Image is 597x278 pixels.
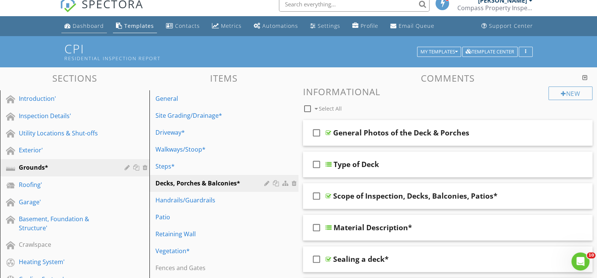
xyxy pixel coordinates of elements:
a: SPECTORA [60,2,143,18]
i: check_box_outline_blank [311,219,323,237]
div: Steps* [155,162,267,171]
div: Patio [155,213,267,222]
div: Type of Deck [334,160,379,169]
div: Material Description* [334,223,412,232]
div: Automations [262,22,298,29]
a: Templates [113,19,157,33]
div: Garage' [19,197,114,207]
i: check_box_outline_blank [311,187,323,205]
div: Site Grading/Drainage* [155,111,267,120]
div: Handrails/Guardrails [155,196,267,205]
a: Email Queue [387,19,437,33]
h3: Comments [303,73,592,83]
div: General [155,94,267,103]
div: Compass Property Inspections, LLC [457,4,532,12]
a: Dashboard [61,19,107,33]
h3: Items [149,73,299,83]
div: Email Queue [399,22,434,29]
div: General Photos of the Deck & Porches [333,128,469,137]
div: Utility Locations & Shut-offs [19,129,114,138]
div: Inspection Details' [19,111,114,120]
div: Grounds* [19,163,114,172]
div: Decks, Porches & Balconies* [155,179,267,188]
div: My Templates [420,49,458,55]
a: Template Center [462,48,518,55]
div: Exterior' [19,146,114,155]
div: Sealing a deck* [333,255,388,264]
div: Profile [361,22,378,29]
div: Templates [124,22,154,29]
div: Support Center [489,22,533,29]
button: Template Center [462,47,518,57]
div: Roofing' [19,180,114,189]
div: Driveway* [155,128,267,137]
div: Dashboard [73,22,104,29]
div: Vegetation* [155,246,267,255]
div: Template Center [466,49,514,55]
div: Heating System' [19,257,114,266]
div: Fences and Gates [155,263,267,272]
i: check_box_outline_blank [311,155,323,173]
div: Residential Inspection Report [64,55,419,61]
a: Automations (Basic) [251,19,301,33]
div: Contacts [175,22,200,29]
a: Settings [307,19,343,33]
div: New [548,87,592,100]
i: check_box_outline_blank [311,124,323,142]
div: Settings [318,22,340,29]
i: check_box_outline_blank [311,250,323,268]
div: Scope of Inspection, Decks, Balconies, Patios* [333,191,497,201]
a: Support Center [478,19,536,33]
button: My Templates [417,47,461,57]
a: Company Profile [349,19,381,33]
div: Crawlspace [19,240,114,249]
span: Select All [319,105,342,112]
div: Retaining Wall [155,229,267,239]
a: Contacts [163,19,203,33]
div: Introduction' [19,94,114,103]
iframe: Intercom live chat [571,252,589,270]
h3: Informational [303,87,592,97]
h1: CPI [64,42,532,61]
div: Basement, Foundation & Structure' [19,214,114,232]
div: Walkways/Stoop* [155,145,267,154]
div: Metrics [221,22,242,29]
a: Metrics [209,19,245,33]
span: 10 [587,252,595,258]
